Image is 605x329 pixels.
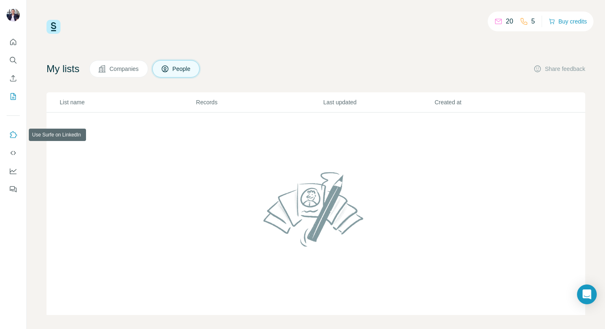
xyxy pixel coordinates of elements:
button: Use Surfe on LinkedIn [7,127,20,142]
button: Share feedback [533,65,585,73]
button: Quick start [7,35,20,49]
span: Companies [109,65,140,73]
button: Buy credits [549,16,587,27]
img: No lists found [260,165,372,253]
p: 20 [506,16,513,26]
button: My lists [7,89,20,104]
button: Use Surfe API [7,146,20,160]
div: Open Intercom Messenger [577,284,597,304]
p: Records [196,98,322,106]
p: Last updated [323,98,433,106]
p: List name [60,98,195,106]
button: Enrich CSV [7,71,20,86]
img: Avatar [7,8,20,21]
button: Dashboard [7,164,20,179]
p: 5 [531,16,535,26]
button: Search [7,53,20,68]
button: Feedback [7,182,20,197]
img: Surfe Logo [47,20,60,34]
p: Created at [435,98,545,106]
span: People [172,65,191,73]
h4: My lists [47,62,79,75]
